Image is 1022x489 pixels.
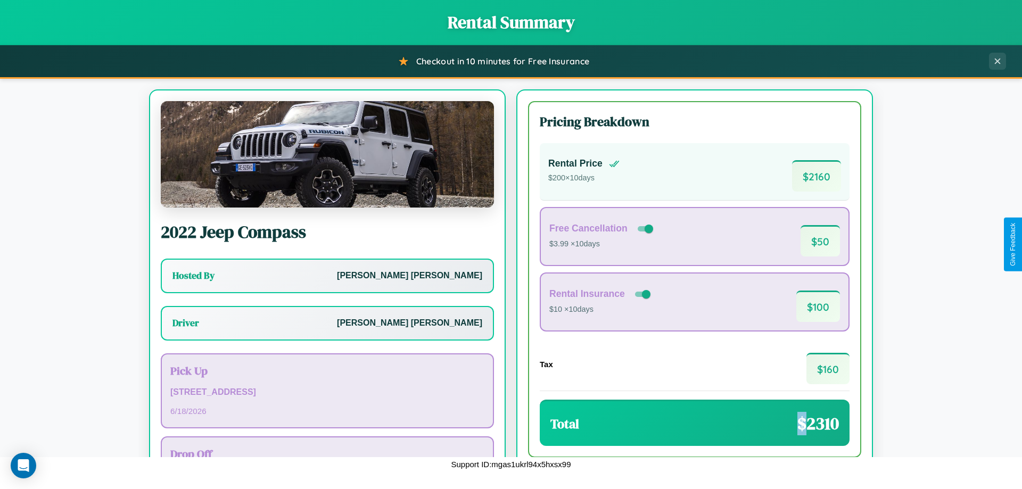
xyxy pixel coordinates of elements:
h3: Driver [172,317,199,329]
span: $ 50 [801,225,840,256]
h1: Rental Summary [11,11,1011,34]
p: $10 × 10 days [549,303,653,317]
span: Checkout in 10 minutes for Free Insurance [416,56,589,67]
span: $ 100 [796,291,840,322]
h3: Pick Up [170,363,484,378]
div: Give Feedback [1009,223,1017,266]
h4: Free Cancellation [549,223,628,234]
p: [PERSON_NAME] [PERSON_NAME] [337,316,482,331]
span: $ 2310 [797,412,839,435]
p: [STREET_ADDRESS] [170,385,484,400]
h4: Rental Insurance [549,288,625,300]
p: $3.99 × 10 days [549,237,655,251]
p: $ 200 × 10 days [548,171,620,185]
h3: Drop Off [170,446,484,461]
h3: Pricing Breakdown [540,113,850,130]
h3: Total [550,415,579,433]
h2: 2022 Jeep Compass [161,220,494,244]
div: Open Intercom Messenger [11,453,36,478]
img: Jeep Compass [161,101,494,208]
p: Support ID: mgas1ukrl94x5hxsx99 [451,457,571,471]
p: 6 / 18 / 2026 [170,404,484,418]
span: $ 2160 [792,160,841,192]
h3: Hosted By [172,269,215,282]
p: [PERSON_NAME] [PERSON_NAME] [337,268,482,284]
h4: Tax [540,360,553,369]
span: $ 160 [806,353,850,384]
h4: Rental Price [548,158,603,169]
